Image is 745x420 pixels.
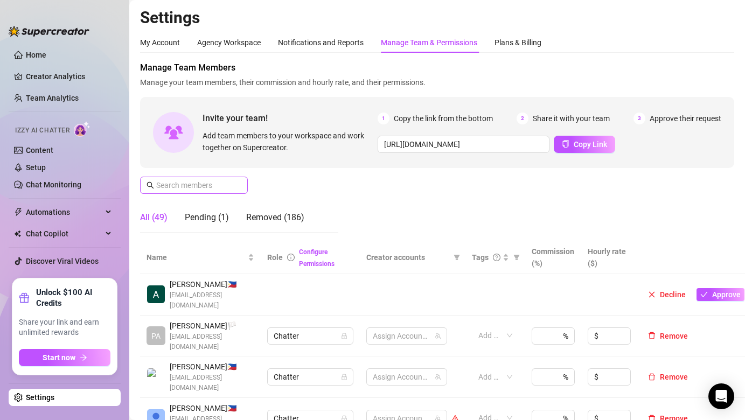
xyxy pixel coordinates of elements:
[660,332,688,340] span: Remove
[170,320,254,332] span: [PERSON_NAME] 🏳️
[574,140,607,149] span: Copy Link
[644,288,690,301] button: Decline
[633,113,645,124] span: 3
[170,290,254,311] span: [EMAIL_ADDRESS][DOMAIN_NAME]
[151,330,161,342] span: PA
[36,287,110,309] strong: Unlock $100 AI Credits
[140,241,261,274] th: Name
[493,254,500,261] span: question-circle
[341,333,347,339] span: lock
[435,374,441,380] span: team
[140,211,168,224] div: All (49)
[341,374,347,380] span: lock
[147,251,246,263] span: Name
[246,211,304,224] div: Removed (186)
[14,208,23,216] span: thunderbolt
[513,254,520,261] span: filter
[14,230,21,237] img: Chat Copilot
[644,330,692,342] button: Remove
[697,288,744,301] button: Approve
[366,251,449,263] span: Creator accounts
[170,278,254,290] span: [PERSON_NAME] 🇵🇭
[454,254,460,261] span: filter
[26,94,79,102] a: Team Analytics
[26,163,46,172] a: Setup
[203,130,373,153] span: Add team members to your workspace and work together on Supercreator.
[708,383,734,409] div: Open Intercom Messenger
[644,370,692,383] button: Remove
[19,317,110,338] span: Share your link and earn unlimited rewards
[197,37,261,48] div: Agency Workspace
[648,291,656,298] span: close
[650,113,721,124] span: Approve their request
[648,332,656,339] span: delete
[533,113,610,124] span: Share it with your team
[140,8,734,28] h2: Settings
[170,361,254,373] span: [PERSON_NAME] 🇵🇭
[451,249,462,265] span: filter
[19,292,30,303] span: gift
[554,136,615,153] button: Copy Link
[381,37,477,48] div: Manage Team & Permissions
[517,113,528,124] span: 2
[26,68,112,85] a: Creator Analytics
[712,290,741,299] span: Approve
[287,254,295,261] span: info-circle
[394,113,493,124] span: Copy the link from the bottom
[15,125,69,136] span: Izzy AI Chatter
[19,349,110,366] button: Start nowarrow-right
[140,37,180,48] div: My Account
[185,211,229,224] div: Pending (1)
[26,180,81,189] a: Chat Monitoring
[156,179,233,191] input: Search members
[26,393,54,402] a: Settings
[43,353,75,362] span: Start now
[74,121,90,137] img: AI Chatter
[26,51,46,59] a: Home
[140,61,734,74] span: Manage Team Members
[170,373,254,393] span: [EMAIL_ADDRESS][DOMAIN_NAME]
[299,248,335,268] a: Configure Permissions
[26,204,102,221] span: Automations
[435,333,441,339] span: team
[525,241,581,274] th: Commission (%)
[278,37,364,48] div: Notifications and Reports
[495,37,541,48] div: Plans & Billing
[562,140,569,148] span: copy
[26,257,99,265] a: Discover Viral Videos
[274,328,347,344] span: Chatter
[267,253,283,262] span: Role
[170,332,254,352] span: [EMAIL_ADDRESS][DOMAIN_NAME]
[648,373,656,381] span: delete
[511,249,522,265] span: filter
[147,368,165,386] img: Aiza Bayas
[581,241,637,274] th: Hourly rate ($)
[140,76,734,88] span: Manage your team members, their commission and hourly rate, and their permissions.
[378,113,389,124] span: 1
[472,251,489,263] span: Tags
[170,402,254,414] span: [PERSON_NAME] 🇵🇭
[700,291,708,298] span: check
[26,146,53,155] a: Content
[274,369,347,385] span: Chatter
[147,181,154,189] span: search
[147,285,165,303] img: Aviyah Agustin
[26,225,102,242] span: Chat Copilot
[660,373,688,381] span: Remove
[660,290,686,299] span: Decline
[203,111,378,125] span: Invite your team!
[9,26,89,37] img: logo-BBDzfeDw.svg
[80,354,87,361] span: arrow-right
